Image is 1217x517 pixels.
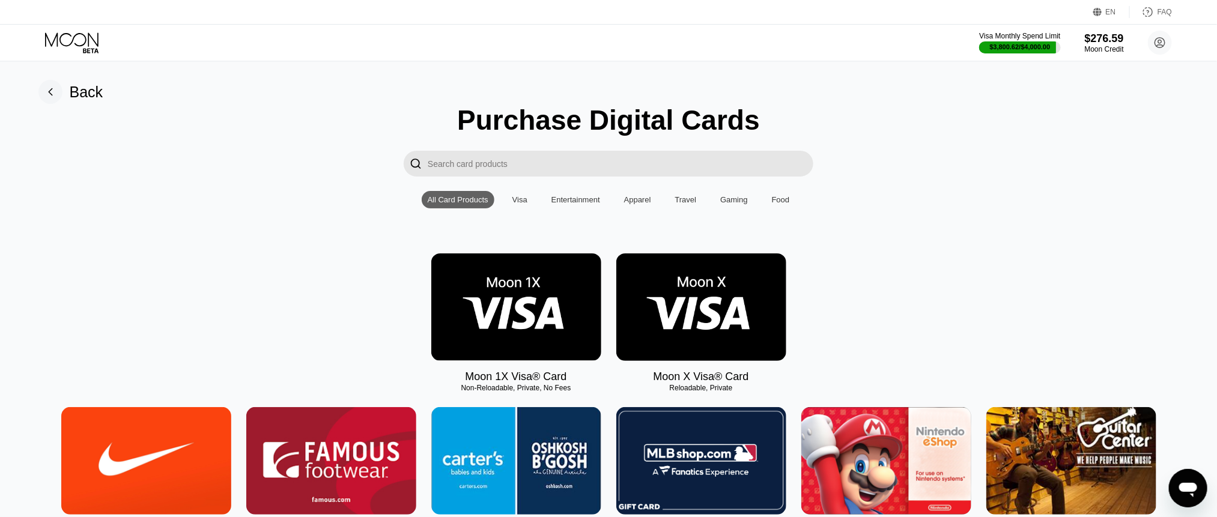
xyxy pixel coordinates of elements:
div: Travel [675,195,697,204]
div: EN [1106,8,1116,16]
div: Moon Credit [1085,45,1124,53]
div: Non-Reloadable, Private, No Fees [431,384,601,392]
div:  [404,151,428,177]
div: FAQ [1158,8,1172,16]
div: Apparel [624,195,651,204]
input: Search card products [428,151,813,177]
div: EN [1093,6,1130,18]
div: Food [766,191,796,208]
div: Food [772,195,790,204]
div: Apparel [618,191,657,208]
div: Reloadable, Private [616,384,786,392]
div: Entertainment [545,191,606,208]
div: FAQ [1130,6,1172,18]
div: Visa Monthly Spend Limit [979,32,1060,40]
div: Moon X Visa® Card [653,370,748,383]
div:  [410,157,422,171]
div: Visa Monthly Spend Limit$3,800.62/$4,000.00 [979,32,1060,53]
div: Visa [506,191,533,208]
div: $276.59 [1085,32,1124,45]
div: $276.59Moon Credit [1085,32,1124,53]
div: Gaming [714,191,754,208]
div: Back [70,83,103,101]
div: Entertainment [551,195,600,204]
div: Visa [512,195,527,204]
div: Back [38,80,103,104]
div: $3,800.62 / $4,000.00 [990,43,1051,50]
div: All Card Products [428,195,488,204]
div: Travel [669,191,703,208]
div: Moon 1X Visa® Card [465,370,566,383]
iframe: Button to launch messaging window [1169,469,1207,507]
div: All Card Products [422,191,494,208]
div: Purchase Digital Cards [457,104,760,136]
div: Gaming [720,195,748,204]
